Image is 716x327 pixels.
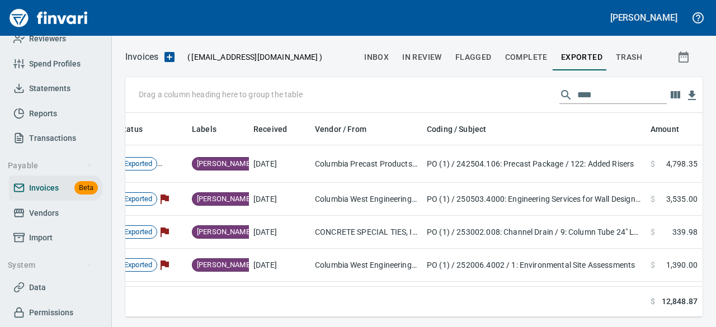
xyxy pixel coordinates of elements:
span: Vendor / From [315,122,381,136]
span: Labels [192,122,231,136]
span: $ [651,259,655,271]
span: Exported [120,227,157,238]
span: Reports [29,107,57,121]
td: Columbia Precast Products, LLC (1-22007) [310,282,422,319]
td: PO (1) / 253002.008: Channel Drain / 9: Column Tube 24" LT WA [422,216,646,249]
span: Exported [120,260,157,271]
button: Payable [3,155,97,176]
span: 12,848.87 [662,296,698,307]
td: [DATE] [249,183,310,216]
span: Vendors [29,206,59,220]
span: Vendor / From [315,122,366,136]
a: Statements [9,76,102,101]
td: [DATE] [249,216,310,249]
span: inbox [364,50,389,64]
span: Flagged [455,50,492,64]
span: Reviewers [29,32,66,46]
span: $ [651,226,655,238]
span: Statements [29,82,70,96]
span: Invoices [29,181,59,195]
td: PO (1) / 242504.106: Precast Package / 122: Added Risers [422,145,646,183]
span: [PERSON_NAME] [192,194,256,205]
img: Finvari [7,4,91,31]
span: Exported [120,194,157,205]
span: Amount [651,122,679,136]
td: PO (1) / 250503.4000: Engineering Services for Wall Design / 1: Engineering Services [422,183,646,216]
button: Show invoices within a particular date range [667,47,703,67]
a: Spend Profiles [9,51,102,77]
span: $ [651,158,655,169]
span: Flagged [157,227,172,236]
span: Exported [120,159,157,169]
span: 4,798.35 [666,158,698,169]
h5: [PERSON_NAME] [610,12,677,23]
p: ( ) [181,51,322,63]
a: InvoicesBeta [9,176,102,201]
a: Data [9,275,102,300]
span: [PERSON_NAME] [192,159,256,169]
span: Exported [561,50,602,64]
span: $ [651,296,655,307]
span: trash [616,50,642,64]
span: Complete [505,50,548,64]
span: Data [29,281,46,295]
button: Download Table [684,87,700,104]
span: Received [253,122,287,136]
button: Upload an Invoice [158,50,181,64]
span: Pages Split [157,159,176,168]
td: Columbia West Engineering Inc (1-10225) [310,183,422,216]
a: Reviewers [9,26,102,51]
a: Transactions [9,126,102,151]
button: [PERSON_NAME] [607,9,680,26]
p: Drag a column heading here to group the table [139,89,303,100]
span: [PERSON_NAME] [192,260,256,271]
button: System [3,255,97,276]
span: Coding / Subject [427,122,486,136]
span: Received [253,122,302,136]
span: In Review [402,50,442,64]
span: Permissions [29,306,73,320]
span: Invoice Split [176,159,191,168]
span: 3,535.00 [666,193,698,205]
td: [DATE] [249,145,310,183]
span: [PERSON_NAME] [192,227,256,238]
td: PO (1) / 252006.4002 / 1: Environmental Site Assessments [422,249,646,282]
span: Beta [74,182,98,195]
span: Transactions [29,131,76,145]
span: Amount [651,122,694,136]
span: Spend Profiles [29,57,81,71]
span: $ [651,193,655,205]
span: System [8,258,92,272]
span: Flagged [157,260,172,269]
span: Flagged [157,194,172,203]
span: 1,390.00 [666,259,698,271]
td: [DATE] [249,282,310,319]
a: Permissions [9,300,102,325]
span: [EMAIL_ADDRESS][DOMAIN_NAME] [190,51,319,63]
a: Reports [9,101,102,126]
span: Status [119,122,143,136]
span: Status [119,122,157,136]
td: Columbia Precast Products, LLC (1-22007) [310,145,422,183]
a: Vendors [9,201,102,226]
span: Coding / Subject [427,122,501,136]
a: Import [9,225,102,250]
button: Choose columns to display [667,87,684,103]
nav: breadcrumb [125,50,158,64]
span: Import [29,231,53,245]
p: Invoices [125,50,158,64]
span: Labels [192,122,216,136]
td: PO (1) / 221514.124 / 4: EJ Composiite Frame & Sewer Cover $1750 ($0 tax @ rate ) [422,282,646,319]
span: 339.98 [672,226,698,238]
td: [DATE] [249,249,310,282]
td: CONCRETE SPECIAL TIES, INC (1-11162) [310,216,422,249]
td: Columbia West Engineering Inc (1-10225) [310,249,422,282]
span: Payable [8,159,92,173]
